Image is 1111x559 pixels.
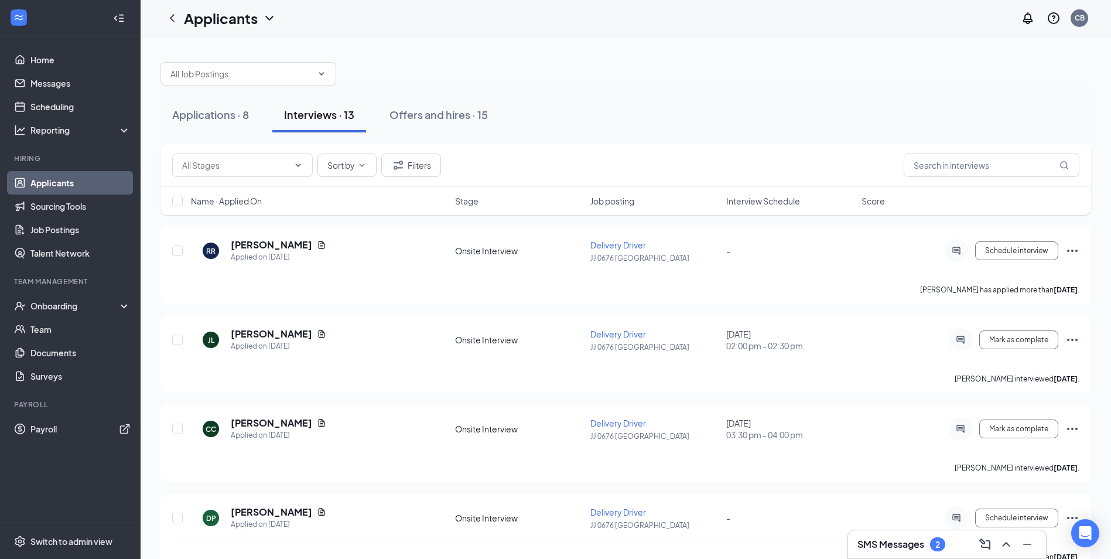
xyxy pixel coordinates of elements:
[113,12,125,24] svg: Collapse
[14,277,128,287] div: Team Management
[206,246,216,256] div: RR
[1059,161,1069,170] svg: MagnifyingGlass
[13,12,25,23] svg: WorkstreamLogo
[231,238,312,251] h5: [PERSON_NAME]
[231,328,312,340] h5: [PERSON_NAME]
[170,67,312,80] input: All Job Postings
[231,340,326,352] div: Applied on [DATE]
[14,400,128,410] div: Payroll
[590,520,719,530] p: JJ 0676 [GEOGRAPHIC_DATA]
[30,318,131,341] a: Team
[920,285,1079,295] p: [PERSON_NAME] has applied more than .
[726,328,854,352] div: [DATE]
[455,512,583,524] div: Onsite Interview
[30,536,112,547] div: Switch to admin view
[317,240,326,250] svg: Document
[262,11,276,25] svg: ChevronDown
[862,195,885,207] span: Score
[231,506,312,519] h5: [PERSON_NAME]
[1054,463,1078,472] b: [DATE]
[1021,11,1035,25] svg: Notifications
[726,513,730,523] span: -
[391,158,405,172] svg: Filter
[979,420,1058,438] button: Mark as complete
[1020,537,1034,551] svg: Minimize
[726,340,854,352] span: 02:00 pm - 02:30 pm
[590,431,719,441] p: JJ 0676 [GEOGRAPHIC_DATA]
[455,195,478,207] span: Stage
[857,538,924,551] h3: SMS Messages
[317,69,326,79] svg: ChevronDown
[30,364,131,388] a: Surveys
[455,423,583,435] div: Onsite Interview
[30,300,121,312] div: Onboarding
[1071,519,1099,547] div: Open Intercom Messenger
[191,195,262,207] span: Name · Applied On
[1054,374,1078,383] b: [DATE]
[590,253,719,263] p: JJ 0676 [GEOGRAPHIC_DATA]
[978,537,992,551] svg: ComposeMessage
[317,329,326,339] svg: Document
[284,107,354,122] div: Interviews · 13
[985,247,1048,255] span: Schedule interview
[590,418,646,428] span: Delivery Driver
[293,161,303,170] svg: ChevronDown
[30,218,131,241] a: Job Postings
[1054,285,1078,294] b: [DATE]
[979,330,1058,349] button: Mark as complete
[231,251,326,263] div: Applied on [DATE]
[975,241,1058,260] button: Schedule interview
[953,424,968,434] svg: ActiveChat
[30,48,131,71] a: Home
[997,535,1016,554] button: ChevronUp
[1018,535,1037,554] button: Minimize
[1065,422,1079,436] svg: Ellipses
[182,159,289,172] input: All Stages
[1075,13,1085,23] div: CB
[317,418,326,428] svg: Document
[14,300,26,312] svg: UserCheck
[590,240,646,250] span: Delivery Driver
[1065,511,1079,525] svg: Ellipses
[975,509,1058,527] button: Schedule interview
[165,11,179,25] svg: ChevronLeft
[30,195,131,218] a: Sourcing Tools
[389,107,488,122] div: Offers and hires · 15
[726,246,730,256] span: -
[381,154,441,177] button: Filter Filters
[206,424,216,434] div: CC
[30,341,131,364] a: Documents
[455,334,583,346] div: Onsite Interview
[949,246,963,255] svg: ActiveChat
[184,8,258,28] h1: Applicants
[357,161,367,170] svg: ChevronDown
[317,154,377,177] button: Sort byChevronDown
[206,513,216,523] div: DP
[985,514,1048,522] span: Schedule interview
[726,429,854,441] span: 03:30 pm - 04:00 pm
[1047,11,1061,25] svg: QuestionInfo
[726,195,800,207] span: Interview Schedule
[955,374,1079,384] p: [PERSON_NAME] interviewed .
[30,417,131,441] a: PayrollExternalLink
[231,417,312,430] h5: [PERSON_NAME]
[30,71,131,95] a: Messages
[999,537,1013,551] svg: ChevronUp
[590,507,646,517] span: Delivery Driver
[231,430,326,441] div: Applied on [DATE]
[590,329,646,339] span: Delivery Driver
[1065,244,1079,258] svg: Ellipses
[172,107,249,122] div: Applications · 8
[989,336,1048,344] span: Mark as complete
[30,124,131,136] div: Reporting
[455,245,583,257] div: Onsite Interview
[231,519,326,530] div: Applied on [DATE]
[989,425,1048,433] span: Mark as complete
[726,417,854,441] div: [DATE]
[935,540,940,550] div: 2
[327,161,355,169] span: Sort by
[317,507,326,517] svg: Document
[14,536,26,547] svg: Settings
[904,154,1079,177] input: Search in interviews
